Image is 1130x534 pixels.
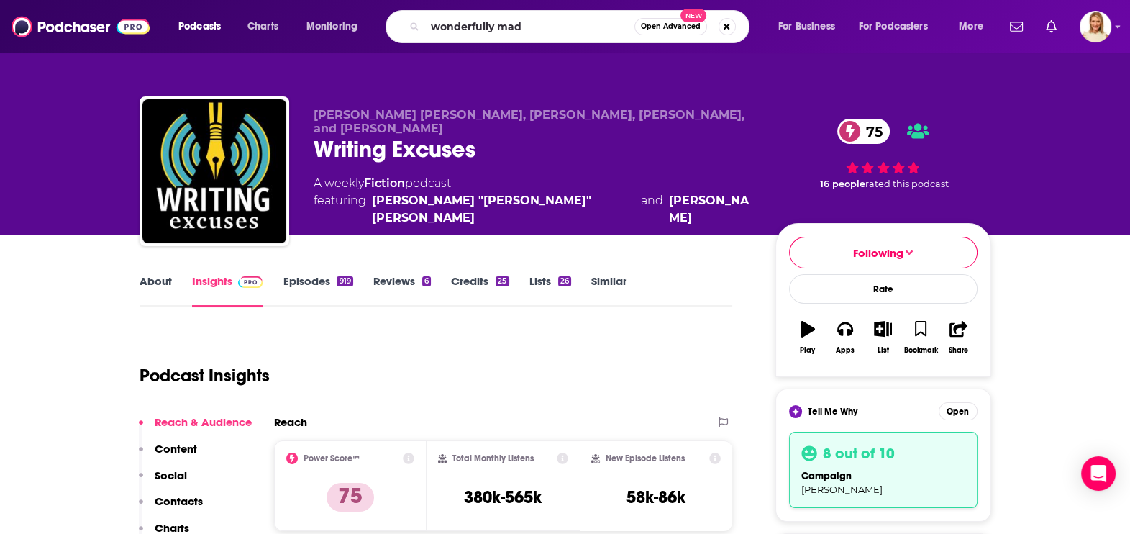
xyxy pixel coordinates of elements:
[283,274,352,307] a: Episodes919
[778,17,835,37] span: For Business
[939,312,977,363] button: Share
[155,442,197,456] p: Content
[852,119,890,144] span: 75
[949,15,1001,38] button: open menu
[337,276,352,286] div: 919
[801,484,883,495] span: [PERSON_NAME]
[641,192,663,227] span: and
[296,15,376,38] button: open menu
[247,17,278,37] span: Charts
[1080,11,1111,42] button: Show profile menu
[837,119,890,144] a: 75
[864,312,901,363] button: List
[939,402,978,420] button: Open
[826,312,864,363] button: Apps
[800,346,815,355] div: Play
[140,365,270,386] h1: Podcast Insights
[464,487,542,508] h3: 380k-565k
[820,178,865,189] span: 16 people
[849,15,949,38] button: open menu
[364,176,405,190] a: Fiction
[306,17,357,37] span: Monitoring
[238,276,263,288] img: Podchaser Pro
[168,15,240,38] button: open menu
[669,192,752,227] a: Brandon Sanderson
[903,346,937,355] div: Bookmark
[314,175,752,227] div: A weekly podcast
[775,108,991,201] div: 75 16 peoplerated this podcast
[606,453,685,463] h2: New Episode Listens
[274,415,307,429] h2: Reach
[373,274,431,307] a: Reviews6
[959,17,983,37] span: More
[139,469,187,495] button: Social
[425,15,634,38] input: Search podcasts, credits, & more...
[1040,14,1062,39] a: Show notifications dropdown
[859,17,928,37] span: For Podcasters
[140,274,172,307] a: About
[314,192,752,227] span: featuring
[626,487,685,508] h3: 58k-86k
[808,406,857,417] span: Tell Me Why
[1004,14,1029,39] a: Show notifications dropdown
[12,13,150,40] img: Podchaser - Follow, Share and Rate Podcasts
[865,178,949,189] span: rated this podcast
[801,470,852,482] span: campaign
[238,15,287,38] a: Charts
[496,276,509,286] div: 25
[372,192,635,227] a: Daniel Andrew "Dan" Wells
[680,9,706,22] span: New
[178,17,221,37] span: Podcasts
[399,10,763,43] div: Search podcasts, credits, & more...
[142,99,286,243] img: Writing Excuses
[949,346,968,355] div: Share
[422,276,431,286] div: 6
[327,483,374,512] p: 75
[1080,11,1111,42] img: User Profile
[558,276,571,286] div: 26
[192,274,263,307] a: InsightsPodchaser Pro
[634,18,707,35] button: Open AdvancedNew
[1081,456,1116,491] div: Open Intercom Messenger
[853,246,903,260] span: Following
[902,312,939,363] button: Bookmark
[789,312,826,363] button: Play
[789,237,978,268] button: Following
[878,346,889,355] div: List
[823,444,895,463] h3: 8 out of 10
[789,274,978,304] div: Rate
[452,453,534,463] h2: Total Monthly Listens
[836,346,855,355] div: Apps
[155,469,187,482] p: Social
[529,274,571,307] a: Lists26
[591,274,626,307] a: Similar
[768,15,853,38] button: open menu
[304,453,360,463] h2: Power Score™
[314,108,744,135] span: [PERSON_NAME] [PERSON_NAME], [PERSON_NAME], [PERSON_NAME], and [PERSON_NAME]
[791,407,800,416] img: tell me why sparkle
[139,442,197,469] button: Content
[139,415,252,442] button: Reach & Audience
[139,494,203,521] button: Contacts
[155,415,252,429] p: Reach & Audience
[155,494,203,508] p: Contacts
[641,23,701,30] span: Open Advanced
[1080,11,1111,42] span: Logged in as leannebush
[451,274,509,307] a: Credits25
